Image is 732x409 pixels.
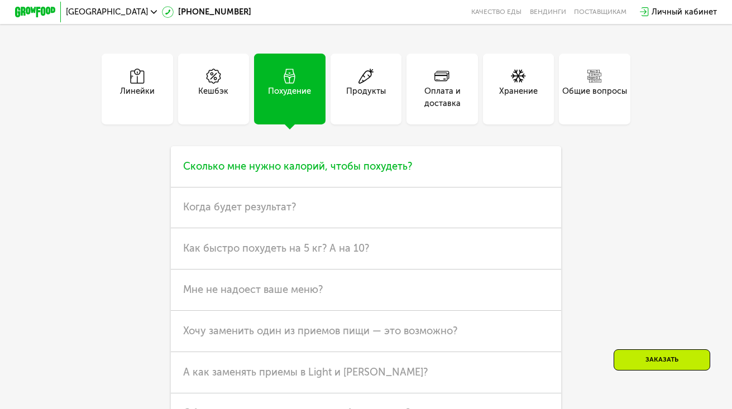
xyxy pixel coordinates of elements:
a: [PHONE_NUMBER] [162,6,251,18]
div: Личный кабинет [652,6,717,18]
div: Похудение [268,85,311,110]
span: Сколько мне нужно калорий, чтобы похудеть? [183,160,412,172]
div: Общие вопросы [562,85,627,110]
div: Оплата и доставка [406,85,477,110]
a: Качество еды [471,8,522,16]
a: Вендинги [530,8,566,16]
span: Как быстро похудеть на 5 кг? А на 10? [183,242,369,254]
span: [GEOGRAPHIC_DATA] [66,8,148,16]
div: Продукты [346,85,386,110]
span: Хочу заменить один из приемов пищи — это возможно? [183,325,457,337]
div: Заказать [614,349,710,370]
div: Хранение [499,85,538,110]
div: Кешбэк [198,85,228,110]
span: Когда будет результат? [183,201,296,213]
span: Мне не надоест ваше меню? [183,283,323,296]
div: поставщикам [574,8,626,16]
div: Линейки [120,85,155,110]
span: А как заменять приемы в Light и [PERSON_NAME]? [183,366,428,378]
